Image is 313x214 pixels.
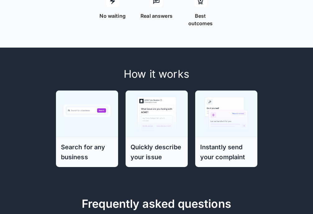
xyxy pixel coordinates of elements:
p: No waiting [99,12,126,20]
h4: How it works [27,67,286,81]
img: Step 1 [56,90,118,137]
h6: Search for any business [61,142,113,162]
p: Real answers [140,12,173,20]
h6: Quickly describe your issue [131,142,183,162]
img: Step 2 [126,90,188,137]
h6: Instantly send your complaint [200,142,252,162]
h5: Frequently asked questions [17,197,296,211]
p: Best outcomes [182,12,219,27]
img: Step 3 [195,90,257,137]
